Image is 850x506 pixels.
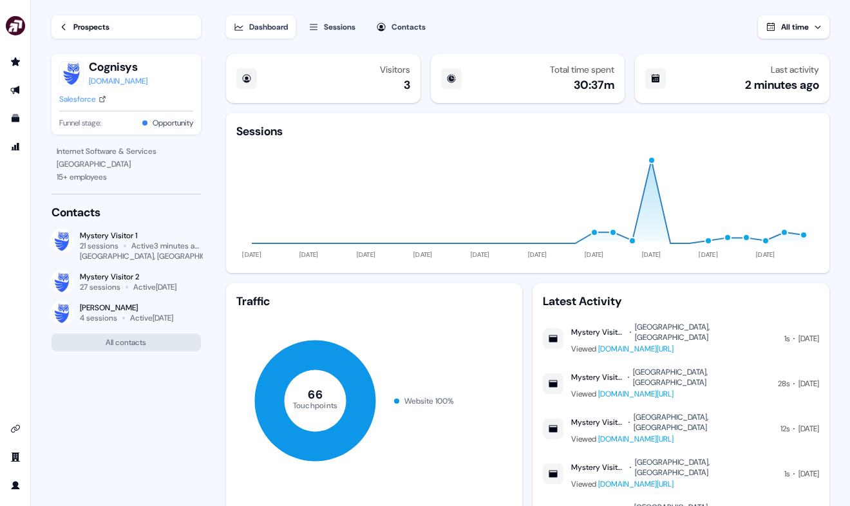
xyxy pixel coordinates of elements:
div: 30:37m [574,77,614,93]
button: Opportunity [153,117,193,129]
span: All time [781,22,809,32]
div: Website 100 % [404,395,454,408]
div: Salesforce [59,93,96,106]
tspan: [DATE] [699,250,718,259]
div: 1s [784,332,789,345]
div: [DATE] [798,467,819,480]
div: [DATE] [798,377,819,390]
div: Mystery Visitor 1 [571,462,625,473]
a: Go to profile [5,475,26,496]
div: Dashboard [249,21,288,33]
div: 15 + employees [57,171,196,183]
div: Contacts [392,21,426,33]
a: Go to prospects [5,52,26,72]
tspan: [DATE] [471,250,490,259]
tspan: [DATE] [756,250,775,259]
a: [DOMAIN_NAME][URL] [598,389,674,399]
div: Latest Activity [543,294,819,309]
div: [GEOGRAPHIC_DATA], [GEOGRAPHIC_DATA] [634,412,773,433]
a: Go to templates [5,108,26,129]
a: Prospects [52,15,201,39]
div: Viewed [571,478,777,491]
tspan: [DATE] [413,250,433,259]
div: [PERSON_NAME] [80,303,173,313]
button: Dashboard [226,15,296,39]
div: Prospects [73,21,109,33]
tspan: [DATE] [242,250,261,259]
div: Total time spent [550,64,614,75]
div: [GEOGRAPHIC_DATA], [GEOGRAPHIC_DATA] [80,251,231,261]
div: Mystery Visitor 1 [571,327,625,337]
tspan: Touchpoints [293,400,338,410]
a: Salesforce [59,93,106,106]
div: 28s [778,377,789,390]
tspan: [DATE] [642,250,661,259]
a: Go to attribution [5,136,26,157]
button: Contacts [368,15,433,39]
span: Funnel stage: [59,117,101,129]
div: 1s [784,467,789,480]
div: Active [DATE] [130,313,173,323]
div: Viewed [571,342,777,355]
div: Viewed [571,388,770,400]
button: Cognisys [89,59,147,75]
button: All time [758,15,829,39]
a: Go to outbound experience [5,80,26,100]
div: [GEOGRAPHIC_DATA], [GEOGRAPHIC_DATA] [633,367,770,388]
div: [DATE] [798,422,819,435]
div: 3 [404,77,410,93]
a: [DOMAIN_NAME][URL] [598,479,674,489]
div: 4 sessions [80,313,117,323]
div: Mystery Visitor 1 [80,230,201,241]
div: Mystery Visitor 1 [571,417,625,427]
a: Go to team [5,447,26,467]
div: Sessions [324,21,355,33]
div: 12s [780,422,789,435]
tspan: 66 [308,387,323,402]
div: 2 minutes ago [745,77,819,93]
a: [DOMAIN_NAME][URL] [598,344,674,354]
div: [GEOGRAPHIC_DATA], [GEOGRAPHIC_DATA] [635,457,777,478]
div: Last activity [771,64,819,75]
tspan: [DATE] [585,250,604,259]
div: Mystery Visitor 2 [80,272,176,282]
div: Internet Software & Services [57,145,196,158]
div: 27 sessions [80,282,120,292]
div: [GEOGRAPHIC_DATA] [57,158,196,171]
div: [DATE] [798,332,819,345]
div: Visitors [380,64,410,75]
a: [DOMAIN_NAME] [89,75,147,88]
div: Contacts [52,205,201,220]
button: All contacts [52,333,201,351]
tspan: [DATE] [299,250,319,259]
div: [GEOGRAPHIC_DATA], [GEOGRAPHIC_DATA] [635,322,777,342]
div: 21 sessions [80,241,118,251]
div: Viewed [571,433,773,445]
tspan: [DATE] [528,250,547,259]
div: Sessions [236,124,283,139]
a: Go to integrations [5,418,26,439]
tspan: [DATE] [357,250,376,259]
div: Mystery Visitor 1 [571,372,624,382]
a: [DOMAIN_NAME][URL] [598,434,674,444]
button: Sessions [301,15,363,39]
div: Active [DATE] [133,282,176,292]
div: Active 3 minutes ago [131,241,201,251]
div: Traffic [236,294,513,309]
